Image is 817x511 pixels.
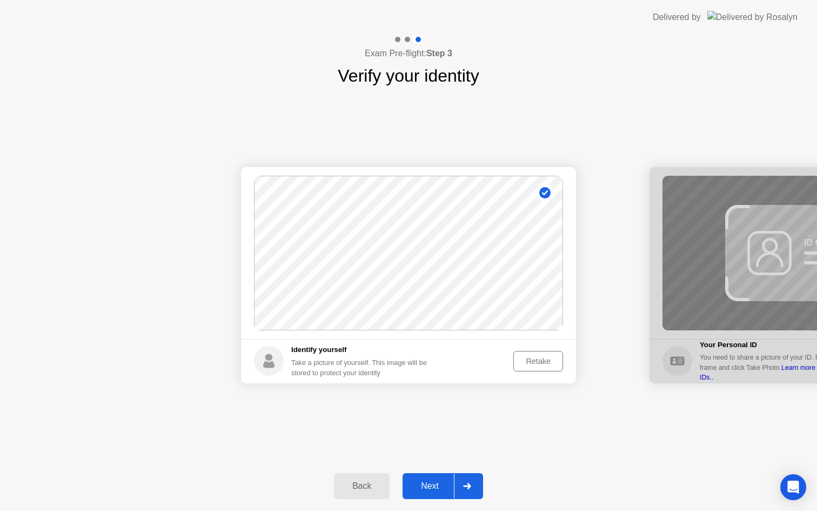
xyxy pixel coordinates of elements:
div: Back [337,481,386,491]
div: Open Intercom Messenger [780,474,806,500]
div: Delivered by [653,11,701,24]
h4: Exam Pre-flight: [365,47,452,60]
h5: Identify yourself [291,344,436,355]
div: Retake [517,357,559,366]
button: Back [334,473,390,499]
b: Step 3 [426,49,452,58]
button: Next [403,473,483,499]
button: Retake [513,351,563,371]
img: Delivered by Rosalyn [707,11,798,23]
div: Take a picture of yourself. This image will be stored to protect your identity [291,357,436,378]
h1: Verify your identity [338,63,479,89]
div: Next [406,481,454,491]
